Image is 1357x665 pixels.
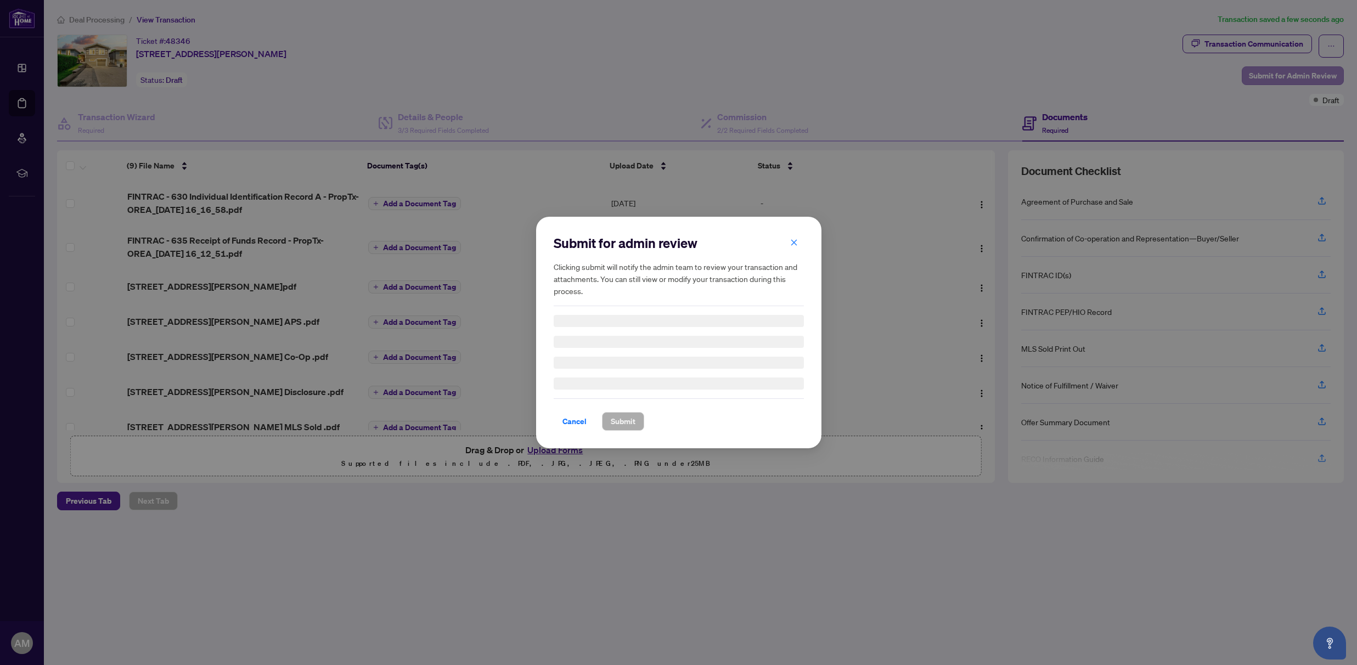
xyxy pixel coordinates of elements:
[554,261,804,297] h5: Clicking submit will notify the admin team to review your transaction and attachments. You can st...
[1313,627,1346,660] button: Open asap
[554,412,595,431] button: Cancel
[602,412,644,431] button: Submit
[790,239,798,246] span: close
[554,234,804,252] h2: Submit for admin review
[562,413,587,430] span: Cancel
